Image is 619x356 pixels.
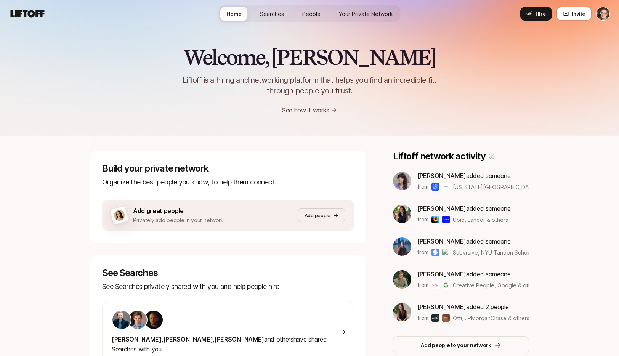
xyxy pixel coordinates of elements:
img: 6445eb41_201c_40a3_8807_7ea8ad66b5ec.jpg [393,172,411,190]
a: People [296,7,327,21]
img: ACg8ocLS2l1zMprXYdipp7mfi5ZAPgYYEnnfB-SEFN0Ix-QHc6UIcGI=s160-c [112,311,131,329]
p: from [417,182,428,191]
p: from [417,313,428,322]
img: Otti [431,314,439,322]
span: People [302,10,321,18]
span: and others have shared Searches with you [112,335,327,353]
span: Searches [260,10,284,18]
span: [PERSON_NAME] [214,335,264,343]
span: [PERSON_NAME] [417,270,466,278]
img: Subvrsive [431,249,439,256]
a: Searches [254,7,290,21]
span: Otti, JPMorganChase & others [453,314,529,322]
button: Add people to your network [393,336,529,354]
h2: Welcome, [PERSON_NAME] [183,46,436,69]
p: added 2 people [417,302,529,312]
a: Your Private Network [333,7,399,21]
p: from [417,215,428,224]
span: , [213,335,214,343]
p: Add people [305,212,330,219]
span: [PERSON_NAME] [417,237,466,245]
span: [PERSON_NAME] [112,335,162,343]
p: Liftoff is a hiring and networking platform that helps you find an incredible fit, through people... [173,75,446,96]
p: Add people to your network [421,341,491,350]
span: Hire [536,10,546,18]
button: Hire [520,7,552,21]
span: [PERSON_NAME] [163,335,213,343]
span: Your Private Network [339,10,393,18]
img: dc681d8a_43eb_4aba_a374_80b352a73c28.jpg [393,205,411,223]
p: See Searches privately shared with you and help people hire [102,281,354,292]
p: added someone [417,204,511,213]
p: from [417,248,428,257]
span: [PERSON_NAME] [417,205,466,212]
p: Organize the best people you know, to help them connect [102,177,354,188]
p: from [417,281,428,290]
span: Invite [572,10,585,18]
img: Google [442,281,450,289]
img: 33ee49e1_eec9_43f1_bb5d_6b38e313ba2b.jpg [393,303,411,321]
span: , [162,335,163,343]
p: Privately add people in your network [133,216,224,225]
button: Invite [556,7,592,21]
p: added someone [417,236,529,246]
p: added someone [417,269,529,279]
p: Liftoff network activity [393,151,485,162]
button: Eric Smith [596,7,610,21]
span: Ubiq, Landor & others [453,216,508,224]
img: 26d23996_e204_480d_826d_8aac4dc78fb2.jpg [144,311,163,329]
img: woman-on-brown-bg.png [113,209,126,222]
span: Subvrsive, NYU Tandon School of Engineering & others [453,249,593,256]
p: added someone [417,171,529,181]
img: Creative People [431,281,439,289]
img: Ubiq [431,216,439,223]
img: Landor [442,216,450,223]
span: Home [226,10,242,18]
span: [PERSON_NAME] [417,303,466,311]
a: Home [220,7,248,21]
img: NYU Tandon School of Engineering [442,249,450,256]
p: See Searches [102,268,354,278]
p: Build your private network [102,163,354,174]
img: 3263d9e2_344a_4053_b33f_6d0678704667.jpg [128,311,147,329]
p: Add great people [133,206,224,216]
span: Creative People, Google & others [453,281,529,289]
a: See how it works [282,106,329,114]
img: Rhode Island School of Design [431,183,439,191]
button: Add people [298,208,345,222]
img: 138fb35e_422b_4af4_9317_e6392f466d67.jpg [393,237,411,256]
img: 2e348a25_cdd4_49e2_8f8b_0832a7ba009a.jpg [393,270,411,289]
img: Eric Smith [597,7,609,20]
span: [PERSON_NAME] [417,172,466,180]
img: Roberto Regio Co, Ltd. [442,183,450,191]
img: JPMorganChase [442,314,450,322]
